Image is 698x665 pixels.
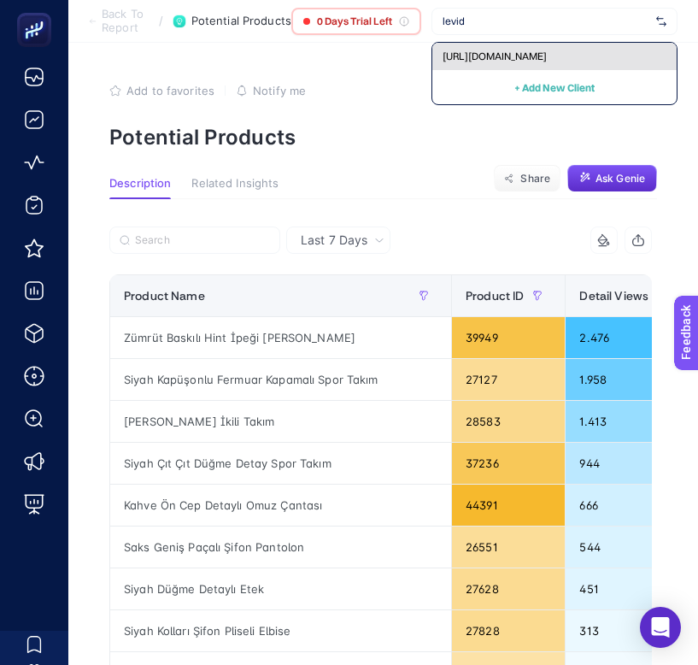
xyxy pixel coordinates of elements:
[236,84,306,97] button: Notify me
[109,125,657,150] p: Potential Products
[452,317,565,358] div: 39949
[452,359,565,400] div: 27127
[566,485,689,526] div: 666
[301,232,367,249] span: Last 7 Days
[494,165,560,192] button: Share
[110,568,451,609] div: Siyah Düğme Detaylı Etek
[110,527,451,568] div: Saks Geniş Paçalı Şifon Pantolon
[452,443,565,484] div: 37236
[466,289,524,303] span: Product ID
[452,401,565,442] div: 28583
[109,177,171,199] button: Description
[566,568,689,609] div: 451
[452,568,565,609] div: 27628
[566,527,689,568] div: 544
[110,401,451,442] div: [PERSON_NAME] İkili Takım
[520,172,550,185] span: Share
[514,77,595,97] button: + Add New Client
[566,401,689,442] div: 1.413
[191,15,291,28] span: Potential Products
[126,84,214,97] span: Add to favorites
[443,15,649,28] input: Tommy Hilfiger
[135,234,270,247] input: Search
[102,8,148,34] span: Back To Report
[566,610,689,651] div: 313
[566,317,689,358] div: 2.476
[656,13,666,30] img: svg%3e
[579,289,648,303] span: Detail Views
[124,289,205,303] span: Product Name
[10,5,65,19] span: Feedback
[443,50,547,63] span: [URL][DOMAIN_NAME]
[514,81,595,94] span: + Add New Client
[191,177,279,191] span: Related Insights
[566,443,689,484] div: 944
[110,359,451,400] div: Siyah Kapüşonlu Fermuar Kapamalı Spor Takım
[110,610,451,651] div: Siyah Kolları Şifon Pliseli Elbise
[595,172,645,185] span: Ask Genie
[159,14,163,27] span: /
[566,359,689,400] div: 1.958
[452,485,565,526] div: 44391
[109,84,214,97] button: Add to favorites
[110,443,451,484] div: Siyah Çıt Çıt Düğme Detay Spor Takım
[640,607,681,648] div: Open Intercom Messenger
[109,177,171,191] span: Description
[452,610,565,651] div: 27828
[567,165,657,192] button: Ask Genie
[110,485,451,526] div: Kahve Ön Cep Detaylı Omuz Çantası
[253,84,306,97] span: Notify me
[191,177,279,199] button: Related Insights
[452,527,565,568] div: 26551
[110,317,451,358] div: Zümrüt Baskılı Hint İpeği [PERSON_NAME]
[317,15,392,28] span: 0 Days Trial Left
